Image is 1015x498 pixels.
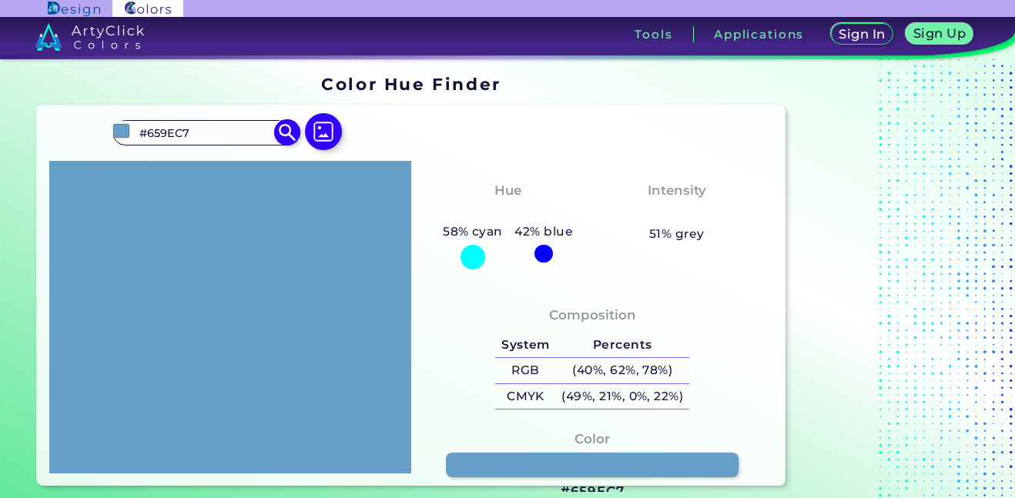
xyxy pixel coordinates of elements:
h3: Cyan-Blue [464,203,551,222]
h5: CMYK [495,384,555,409]
a: Sign In [832,24,893,45]
img: icon picture [305,113,342,150]
h1: Color Hue Finder [321,72,501,95]
h3: Applications [714,28,804,40]
h5: (40%, 62%, 78%) [556,358,689,383]
iframe: Advertisement [792,69,984,492]
h5: Percents [556,333,689,358]
h4: Hue [494,179,521,202]
h5: Sign In [839,28,884,40]
h5: 58% cyan [437,222,508,242]
h5: System [495,333,555,358]
h4: Color [574,428,610,450]
img: icon search [274,119,301,146]
h5: 51% grey [649,224,705,244]
h3: Tools [635,28,672,40]
h4: Composition [549,304,636,326]
img: ArtyClick Design logo [48,2,99,16]
a: Sign Up [907,24,973,45]
h4: Intensity [648,179,706,202]
h5: (49%, 21%, 0%, 22%) [556,384,689,409]
h5: RGB [495,358,555,383]
input: type color.. [134,122,277,143]
h5: Sign Up [914,27,965,39]
h5: 42% blue [509,222,579,242]
img: logo_artyclick_colors_white.svg [35,23,144,51]
h3: Pastel [648,203,705,222]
